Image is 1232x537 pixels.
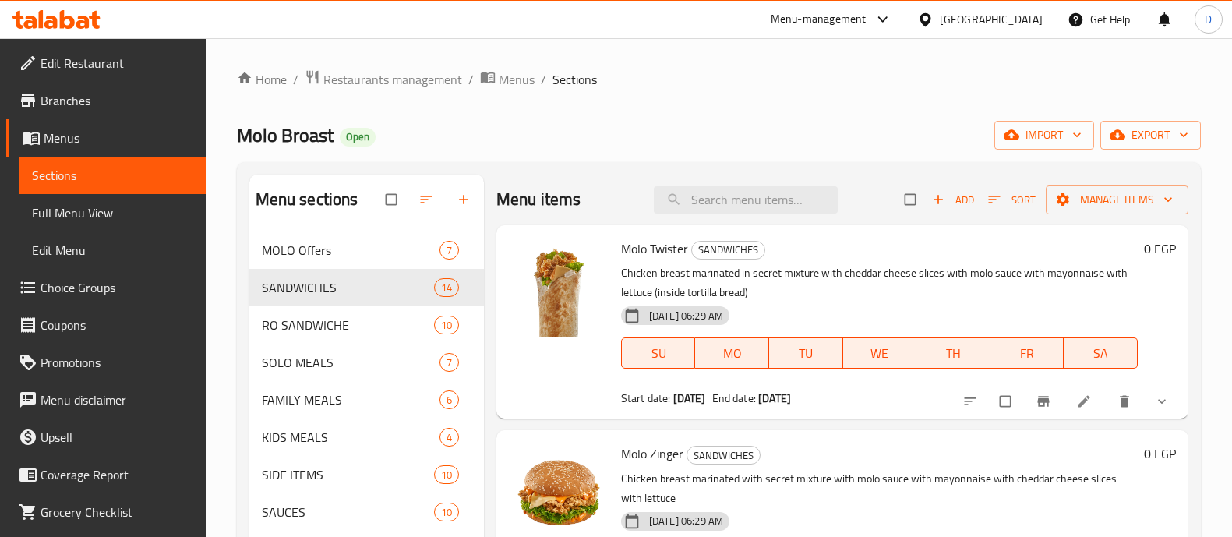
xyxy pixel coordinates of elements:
[997,342,1058,365] span: FR
[1113,125,1188,145] span: export
[1076,394,1095,409] a: Edit menu item
[41,54,193,72] span: Edit Restaurant
[41,278,193,297] span: Choice Groups
[1145,384,1182,419] button: show more
[439,390,459,409] div: items
[439,241,459,260] div: items
[262,316,434,334] span: RO SANDWICHE
[262,428,439,447] span: KIDS MEALS
[994,121,1094,150] button: import
[434,316,459,334] div: items
[440,355,458,370] span: 7
[552,70,597,89] span: Sections
[932,191,974,209] span: Add
[41,503,193,521] span: Grocery Checklist
[262,503,434,521] span: SAUCES
[758,388,791,408] b: [DATE]
[6,493,206,531] a: Grocery Checklist
[440,430,458,445] span: 4
[41,428,193,447] span: Upsell
[6,456,206,493] a: Coverage Report
[262,353,439,372] span: SOLO MEALS
[44,129,193,147] span: Menus
[628,342,689,365] span: SU
[654,186,838,214] input: search
[691,241,765,260] div: SANDWICHES
[769,337,843,369] button: TU
[771,10,867,29] div: Menu-management
[1026,384,1064,419] button: Branch-specific-item
[1064,337,1138,369] button: SA
[1144,238,1176,260] h6: 0 EGP
[1007,125,1082,145] span: import
[940,11,1043,28] div: [GEOGRAPHIC_DATA]
[1070,342,1131,365] span: SA
[928,188,978,212] button: Add
[32,203,193,222] span: Full Menu View
[990,337,1064,369] button: FR
[262,278,434,297] span: SANDWICHES
[621,469,1138,508] p: Chicken breast marinated with secret mixture with molo sauce with mayonnaise with cheddar cheese ...
[923,342,984,365] span: TH
[480,69,535,90] a: Menus
[1144,443,1176,465] h6: 0 EGP
[988,191,1036,209] span: Sort
[621,442,683,465] span: Molo Zinger
[435,281,458,295] span: 14
[262,241,439,260] span: MOLO Offers
[237,70,287,89] a: Home
[293,70,298,89] li: /
[621,237,688,260] span: Molo Twister
[249,381,484,419] div: FAMILY MEALS6
[621,337,695,369] button: SU
[990,387,1023,416] span: Select to update
[340,130,376,143] span: Open
[775,342,837,365] span: TU
[6,344,206,381] a: Promotions
[1046,185,1188,214] button: Manage items
[19,231,206,269] a: Edit Menu
[1100,121,1201,150] button: export
[712,388,756,408] span: End date:
[440,393,458,408] span: 6
[237,118,334,153] span: Molo Broast
[305,69,462,90] a: Restaurants management
[41,353,193,372] span: Promotions
[692,241,764,259] span: SANDWICHES
[32,166,193,185] span: Sections
[262,465,434,484] span: SIDE ITEMS
[262,390,439,409] span: FAMILY MEALS
[6,119,206,157] a: Menus
[249,269,484,306] div: SANDWICHES14
[323,70,462,89] span: Restaurants management
[1205,11,1212,28] span: D
[496,188,581,211] h2: Menu items
[687,446,761,465] div: SANDWICHES
[340,128,376,147] div: Open
[509,238,609,337] img: Molo Twister
[701,342,763,365] span: MO
[6,419,206,456] a: Upsell
[434,465,459,484] div: items
[916,337,990,369] button: TH
[468,70,474,89] li: /
[978,188,1046,212] span: Sort items
[249,231,484,269] div: MOLO Offers7
[41,316,193,334] span: Coupons
[687,447,760,465] span: SANDWICHES
[435,318,458,333] span: 10
[1107,384,1145,419] button: delete
[849,342,911,365] span: WE
[643,514,729,528] span: [DATE] 06:29 AM
[249,306,484,344] div: RO SANDWICHE10
[32,241,193,260] span: Edit Menu
[541,70,546,89] li: /
[237,69,1201,90] nav: breadcrumb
